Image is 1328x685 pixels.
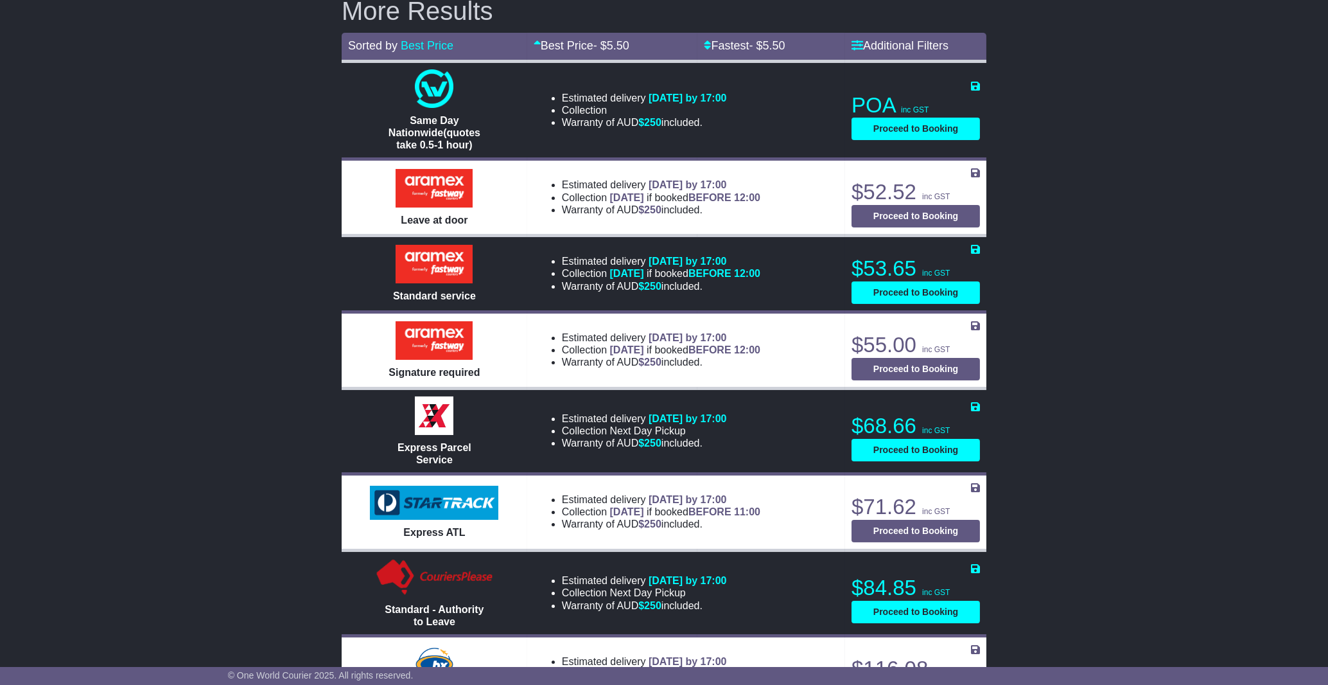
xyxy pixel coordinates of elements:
span: 12:00 [734,268,760,279]
span: BEFORE [688,192,731,203]
span: Express Parcel Service [398,442,471,465]
img: StarTrack: Express ATL [370,486,498,520]
li: Collection [562,344,760,356]
span: Express ATL [403,527,465,538]
span: inc GST [922,192,950,201]
li: Estimated delivery [562,574,727,587]
span: 250 [644,600,661,611]
span: Sorted by [348,39,398,52]
img: Aramex: Signature required [396,321,473,360]
button: Proceed to Booking [852,118,980,140]
li: Warranty of AUD included. [562,600,727,612]
span: inc GST [901,105,929,114]
img: Couriers Please: Standard - Authority to Leave [374,558,495,597]
li: Collection [562,425,727,437]
button: Proceed to Booking [852,601,980,623]
li: Warranty of AUD included. [562,204,760,216]
span: [DATE] [610,268,644,279]
span: inc GST [922,269,950,278]
p: POA [852,93,980,118]
li: Warranty of AUD included. [562,356,760,368]
span: if booked [610,506,760,517]
li: Estimated delivery [562,255,760,267]
li: Collection [562,104,727,116]
img: One World Courier: Same Day Nationwide(quotes take 0.5-1 hour) [415,69,453,108]
span: [DATE] by 17:00 [649,332,727,343]
img: Hunter Express: Road Express [413,645,455,684]
p: $116.08 [852,656,980,682]
span: inc GST [922,507,950,516]
button: Proceed to Booking [852,281,980,304]
span: - $ [593,39,629,52]
li: Collection [562,506,760,518]
span: - $ [749,39,785,52]
a: Best Price [401,39,453,52]
span: inc GST [922,426,950,435]
li: Collection [562,267,760,280]
li: Collection [562,587,727,599]
p: $84.85 [852,575,980,601]
span: 250 [644,519,661,529]
span: $ [638,600,661,611]
span: [DATE] by 17:00 [649,575,727,586]
span: $ [638,357,661,368]
li: Estimated delivery [562,655,760,668]
span: Same Day Nationwide(quotes take 0.5-1 hour) [389,115,480,150]
span: inc GST [922,588,950,597]
li: Estimated delivery [562,92,727,104]
span: Standard service [393,290,476,301]
img: Aramex: Standard service [396,245,473,283]
span: [DATE] [610,506,644,517]
span: BEFORE [688,506,731,517]
li: Estimated delivery [562,494,760,506]
span: 250 [644,281,661,292]
p: $52.52 [852,179,980,205]
a: Additional Filters [852,39,948,52]
span: 11:00 [734,506,760,517]
span: $ [638,519,661,529]
span: [DATE] by 17:00 [649,256,727,267]
p: $53.65 [852,256,980,281]
span: BEFORE [688,268,731,279]
span: Leave at door [401,215,467,226]
span: inc GST [922,345,950,354]
span: if booked [610,268,760,279]
span: 5.50 [607,39,629,52]
span: [DATE] by 17:00 [649,413,727,424]
span: Next Day Pickup [610,425,686,436]
span: 250 [644,204,661,215]
span: Standard - Authority to Leave [385,604,484,627]
button: Proceed to Booking [852,520,980,542]
li: Estimated delivery [562,332,760,344]
span: Signature required [389,367,480,378]
img: Aramex: Leave at door [396,169,473,208]
span: [DATE] by 17:00 [649,656,727,667]
li: Warranty of AUD included. [562,437,727,449]
li: Warranty of AUD included. [562,518,760,530]
a: Best Price- $5.50 [534,39,629,52]
span: 250 [644,438,661,449]
li: Estimated delivery [562,413,727,425]
li: Estimated delivery [562,179,760,191]
span: 250 [644,357,661,368]
a: Fastest- $5.50 [704,39,785,52]
span: if booked [610,344,760,355]
button: Proceed to Booking [852,205,980,227]
p: $55.00 [852,332,980,358]
p: $71.62 [852,494,980,520]
li: Warranty of AUD included. [562,116,727,129]
span: 12:00 [734,192,760,203]
span: [DATE] [610,192,644,203]
li: Warranty of AUD included. [562,280,760,292]
span: 5.50 [763,39,785,52]
span: $ [638,281,661,292]
span: if booked [610,192,760,203]
span: $ [638,117,661,128]
p: $68.66 [852,413,980,439]
span: $ [638,204,661,215]
span: [DATE] by 17:00 [649,494,727,505]
span: [DATE] [610,344,644,355]
span: $ [638,438,661,449]
button: Proceed to Booking [852,358,980,380]
li: Collection [562,191,760,204]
